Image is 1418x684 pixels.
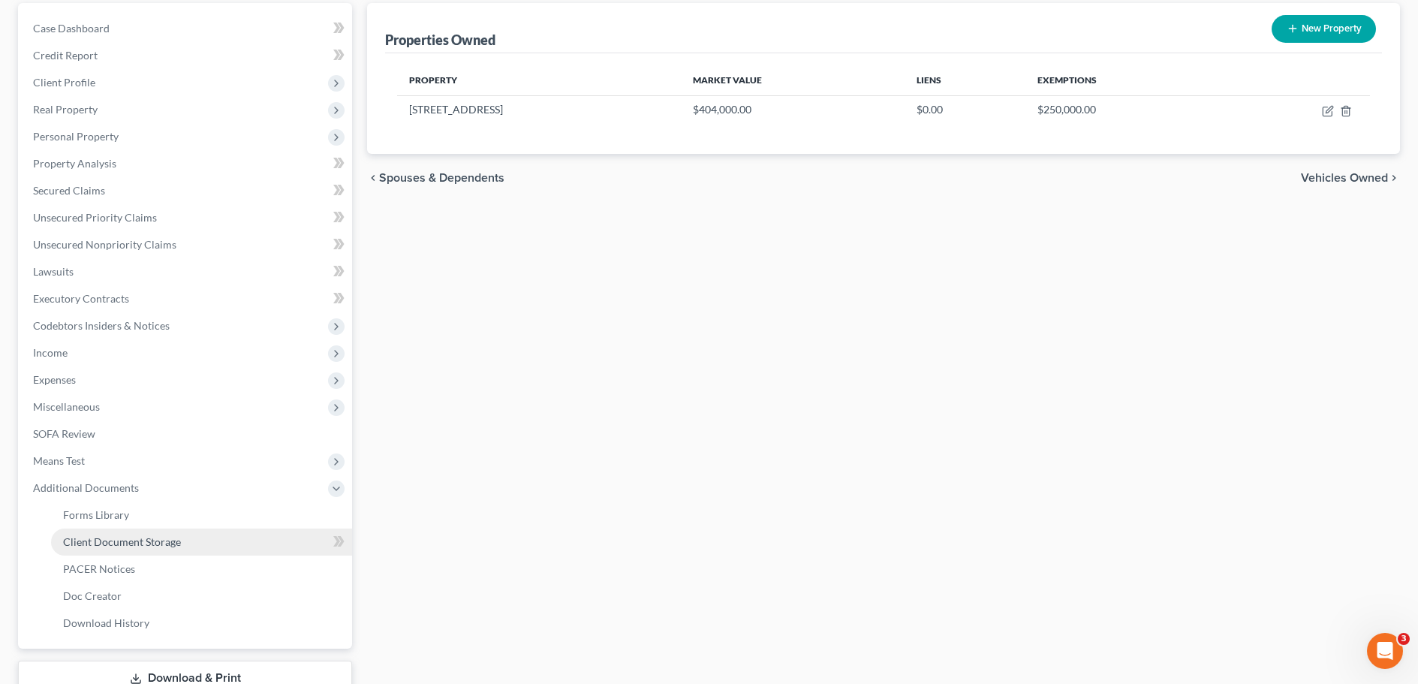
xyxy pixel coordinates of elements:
a: Doc Creator [51,583,352,610]
a: Client Document Storage [51,529,352,556]
i: chevron_left [367,172,379,184]
span: Vehicles Owned [1301,172,1388,184]
a: Case Dashboard [21,15,352,42]
a: Executory Contracts [21,285,352,312]
a: Unsecured Priority Claims [21,204,352,231]
span: PACER Notices [63,562,135,575]
th: Liens [905,65,1025,95]
span: Spouses & Dependents [379,172,504,184]
td: $0.00 [905,95,1025,124]
a: Credit Report [21,42,352,69]
th: Property [397,65,680,95]
button: chevron_left Spouses & Dependents [367,172,504,184]
span: Credit Report [33,49,98,62]
span: Secured Claims [33,184,105,197]
td: $404,000.00 [681,95,905,124]
span: Additional Documents [33,481,139,494]
span: Personal Property [33,130,119,143]
span: Client Document Storage [63,535,181,548]
span: Real Property [33,103,98,116]
a: Forms Library [51,502,352,529]
th: Exemptions [1025,65,1226,95]
span: Doc Creator [63,589,122,602]
span: Forms Library [63,508,129,521]
span: 3 [1398,633,1410,645]
span: Lawsuits [33,265,74,278]
a: Lawsuits [21,258,352,285]
span: Income [33,346,68,359]
span: Download History [63,616,149,629]
i: chevron_right [1388,172,1400,184]
span: Client Profile [33,76,95,89]
iframe: Intercom live chat [1367,633,1403,669]
span: Unsecured Priority Claims [33,211,157,224]
span: Case Dashboard [33,22,110,35]
span: Executory Contracts [33,292,129,305]
span: Expenses [33,373,76,386]
td: [STREET_ADDRESS] [397,95,680,124]
a: Property Analysis [21,150,352,177]
a: SOFA Review [21,420,352,447]
div: Properties Owned [385,31,495,49]
span: Codebtors Insiders & Notices [33,319,170,332]
a: Download History [51,610,352,637]
a: Secured Claims [21,177,352,204]
a: PACER Notices [51,556,352,583]
a: Unsecured Nonpriority Claims [21,231,352,258]
span: Miscellaneous [33,400,100,413]
button: New Property [1272,15,1376,43]
th: Market Value [681,65,905,95]
span: Unsecured Nonpriority Claims [33,238,176,251]
span: SOFA Review [33,427,95,440]
button: Vehicles Owned chevron_right [1301,172,1400,184]
span: Property Analysis [33,157,116,170]
span: Means Test [33,454,85,467]
td: $250,000.00 [1025,95,1226,124]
